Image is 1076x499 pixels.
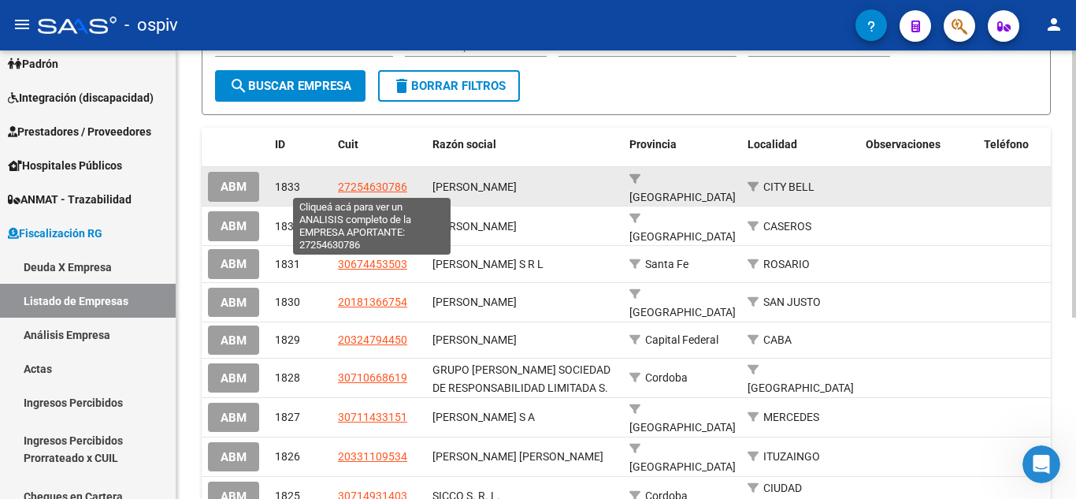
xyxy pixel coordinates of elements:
[208,288,259,317] button: ABM
[221,258,247,272] span: ABM
[763,450,820,463] span: ITUZAINGO
[645,333,718,346] span: Capital Federal
[1044,15,1063,34] mat-icon: person
[629,138,677,151] span: Provincia
[392,76,411,95] mat-icon: delete
[338,181,407,193] span: 27254630786
[378,70,520,102] button: Borrar Filtros
[432,411,535,423] span: VIDRIOS MERCEDES S A
[221,220,247,234] span: ABM
[748,382,854,394] span: [GEOGRAPHIC_DATA]
[763,296,821,308] span: SAN JUSTO
[208,363,259,393] button: ABM
[763,258,810,270] span: ROSARIO
[221,181,247,195] span: ABM
[275,411,300,423] span: 1827
[984,138,1029,151] span: Teléfono
[275,450,300,463] span: 1826
[432,258,544,270] span: CASERMEIRO S R L
[748,138,797,151] span: Localidad
[275,220,300,233] span: 1832
[763,333,792,346] span: CABA
[338,371,407,384] span: 30710668619
[332,128,426,162] datatable-header-cell: Cuit
[8,55,58,73] span: Padrón
[221,371,247,385] span: ABM
[275,181,300,193] span: 1833
[338,258,407,270] span: 30674453503
[338,333,407,346] span: 20324794450
[221,296,247,310] span: ABM
[859,128,978,162] datatable-header-cell: Observaciones
[275,296,300,308] span: 1830
[338,138,358,151] span: Cuit
[432,450,603,463] span: GROSSMANN ERIC BRIAN
[338,220,407,233] span: 20262821294
[8,157,122,174] span: Hospitales Públicos
[432,363,610,412] span: GRUPO POMIGLIO SOCIEDAD DE RESPONSABILIDAD LIMITADA S. R. L.
[426,128,623,162] datatable-header-cell: Razón social
[338,450,407,463] span: 20331109534
[629,460,736,473] span: [GEOGRAPHIC_DATA]
[208,403,259,432] button: ABM
[221,333,247,348] span: ABM
[229,79,351,93] span: Buscar Empresa
[275,258,300,270] span: 1831
[645,371,688,384] span: Cordoba
[208,442,259,471] button: ABM
[8,225,102,242] span: Fiscalización RG
[432,333,517,346] span: MURENA GERMAN ANTONIO
[763,411,819,423] span: MERCEDES
[208,172,259,201] button: ABM
[741,128,859,162] datatable-header-cell: Localidad
[8,191,132,208] span: ANMAT - Trazabilidad
[629,421,736,434] span: [GEOGRAPHIC_DATA]
[763,220,811,233] span: CASEROS
[338,411,407,423] span: 30711433151
[629,306,736,318] span: [GEOGRAPHIC_DATA]
[124,8,178,43] span: - ospiv
[8,123,151,140] span: Prestadores / Proveedores
[208,326,259,355] button: ABM
[208,211,259,240] button: ABM
[13,15,32,34] mat-icon: menu
[763,181,814,193] span: CITY BELL
[629,230,736,243] span: [GEOGRAPHIC_DATA]
[275,333,300,346] span: 1829
[338,296,407,308] span: 20181366754
[269,128,332,162] datatable-header-cell: ID
[645,258,688,270] span: Santa Fe
[275,371,300,384] span: 1828
[432,296,517,308] span: SOLOHUB ALEJANDRO FABIAN
[866,138,941,151] span: Observaciones
[432,220,517,233] span: ALVAREZ LUIS RICARDO
[215,70,365,102] button: Buscar Empresa
[275,138,285,151] span: ID
[432,181,517,193] span: MARTITEGUI CLAUDINA
[392,79,506,93] span: Borrar Filtros
[221,450,247,464] span: ABM
[221,411,247,425] span: ABM
[8,89,154,106] span: Integración (discapacidad)
[229,76,248,95] mat-icon: search
[623,128,741,162] datatable-header-cell: Provincia
[208,249,259,278] button: ABM
[1022,445,1060,483] iframe: Intercom live chat
[629,191,736,203] span: [GEOGRAPHIC_DATA]
[432,138,496,151] span: Razón social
